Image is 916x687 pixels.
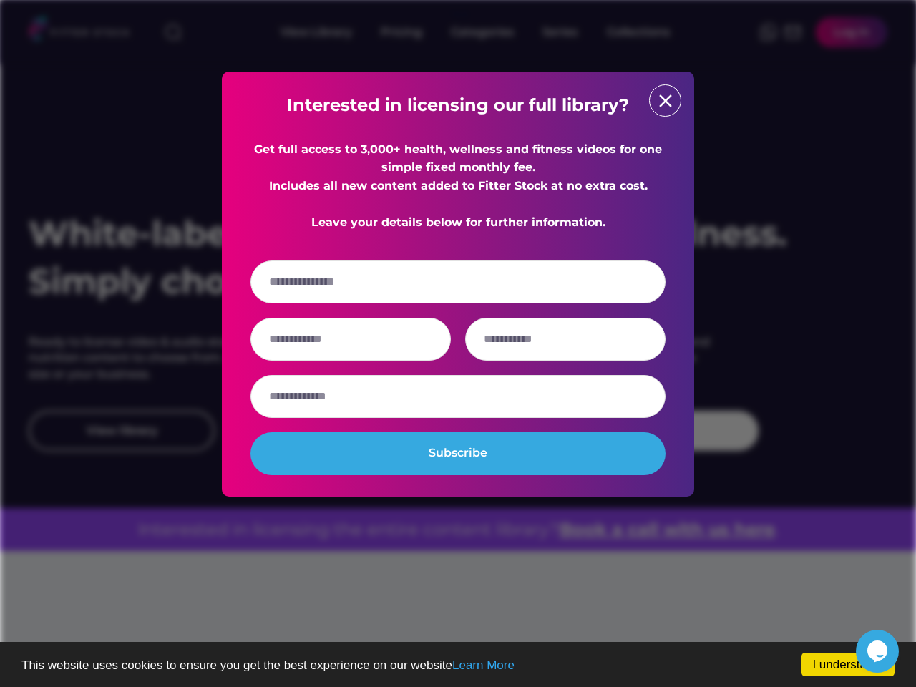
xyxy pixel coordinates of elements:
[21,659,895,671] p: This website uses cookies to ensure you get the best experience on our website
[655,90,676,112] button: close
[856,630,902,673] iframe: chat widget
[250,432,666,475] button: Subscribe
[250,140,666,232] div: Get full access to 3,000+ health, wellness and fitness videos for one simple fixed monthly fee. I...
[287,94,629,115] strong: Interested in licensing our full library?
[452,658,515,672] a: Learn More
[801,653,895,676] a: I understand!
